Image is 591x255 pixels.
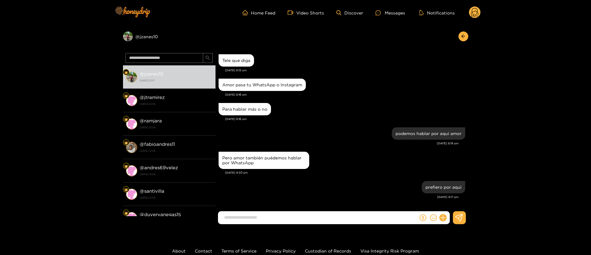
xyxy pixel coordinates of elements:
[360,249,419,253] a: Visa Integrity Risk Program
[222,155,306,165] div: Pero amor también puédemos hablar por WhatsApp
[140,148,212,154] strong: [DATE] 12:54
[124,71,128,74] img: Fan Level
[126,118,137,130] img: conversation
[172,249,186,253] a: About
[124,94,128,98] img: Fan Level
[126,142,137,153] img: conversation
[392,127,465,140] div: Oct. 1, 8:19 pm
[225,171,465,175] div: [DATE] 8:30 pm
[140,95,165,100] strong: @ jtramirez
[126,72,137,83] img: conversation
[140,125,212,130] strong: [DATE] 12:54
[420,214,426,221] span: dollar
[458,31,468,41] button: arrow-left
[417,10,457,16] button: Notifications
[124,211,128,215] img: Fan Level
[219,195,459,199] div: [DATE] 9:17 pm
[222,82,302,87] div: Amor pasa tu WhatsApp o Instagram
[124,141,128,145] img: Fan Level
[221,249,257,253] a: Terms of Service
[126,189,137,200] img: conversation
[422,181,465,193] div: Oct. 1, 9:17 pm
[126,165,137,176] img: conversation
[140,71,163,76] strong: @ jzanes10
[140,165,178,170] strong: @ andres69velez
[376,9,405,16] div: Messages
[140,195,212,200] strong: [DATE] 12:54
[288,10,296,15] span: video-camera
[140,142,175,147] strong: @ fabioandres11
[140,188,164,194] strong: @ santivilla
[195,249,212,253] a: Contact
[242,10,275,15] a: Home Feed
[140,171,212,177] strong: [DATE] 12:54
[219,79,306,91] div: Oct. 1, 8:16 pm
[425,185,462,190] div: prefiero por aqui
[222,107,267,112] div: Para hablar más o no
[225,93,465,97] div: [DATE] 8:16 pm
[219,141,459,146] div: [DATE] 8:19 pm
[305,249,351,253] a: Custodian of Records
[222,58,250,63] div: Tele que diga
[126,95,137,106] img: conversation
[430,214,437,221] span: smile
[418,213,428,222] button: dollar
[219,103,271,115] div: Oct. 1, 8:16 pm
[126,212,137,223] img: conversation
[124,117,128,121] img: Fan Level
[219,54,254,67] div: Oct. 1, 8:15 pm
[461,34,466,39] span: arrow-left
[124,188,128,191] img: Fan Level
[396,131,462,136] div: podemos hablar por aqui amor
[242,10,251,15] span: home
[140,118,162,123] strong: @ ramjara
[203,53,213,63] button: search
[336,10,363,15] a: Discover
[140,78,212,83] strong: [DATE] 21:17
[205,56,210,61] span: search
[140,212,181,217] strong: @ duvervanegas15
[219,152,309,169] div: Oct. 1, 8:30 pm
[124,164,128,168] img: Fan Level
[225,117,465,121] div: [DATE] 8:16 pm
[140,101,212,107] strong: [DATE] 12:54
[225,68,465,72] div: [DATE] 8:15 pm
[266,249,296,253] a: Privacy Policy
[123,31,215,41] div: @jzanes10
[288,10,324,15] a: Video Shorts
